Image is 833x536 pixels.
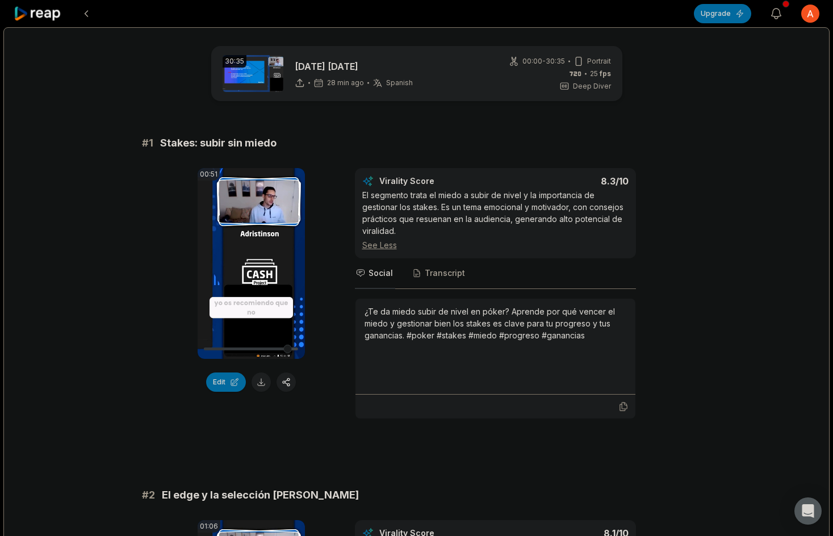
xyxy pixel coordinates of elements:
[162,487,359,503] span: El edge y la selección [PERSON_NAME]
[369,267,393,279] span: Social
[587,56,611,66] span: Portrait
[365,305,626,341] div: ¿Te da miedo subir de nivel en póker? Aprende por qué vencer el miedo y gestionar bien los stakes...
[327,78,364,87] span: 28 min ago
[794,497,822,525] div: Open Intercom Messenger
[142,487,155,503] span: # 2
[425,267,465,279] span: Transcript
[694,4,751,23] button: Upgrade
[223,55,246,68] div: 30:35
[379,175,501,187] div: Virality Score
[507,175,629,187] div: 8.3 /10
[600,69,611,78] span: fps
[522,56,565,66] span: 00:00 - 30:35
[362,239,629,251] div: See Less
[142,135,153,151] span: # 1
[198,168,305,359] video: Your browser does not support mp4 format.
[590,69,611,79] span: 25
[160,135,277,151] span: Stakes: subir sin miedo
[206,372,246,392] button: Edit
[573,81,611,91] span: Deep Diver
[355,258,636,289] nav: Tabs
[295,60,413,73] p: [DATE] [DATE]
[362,189,629,251] div: El segmento trata el miedo a subir de nivel y la importancia de gestionar los stakes. Es un tema ...
[386,78,413,87] span: Spanish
